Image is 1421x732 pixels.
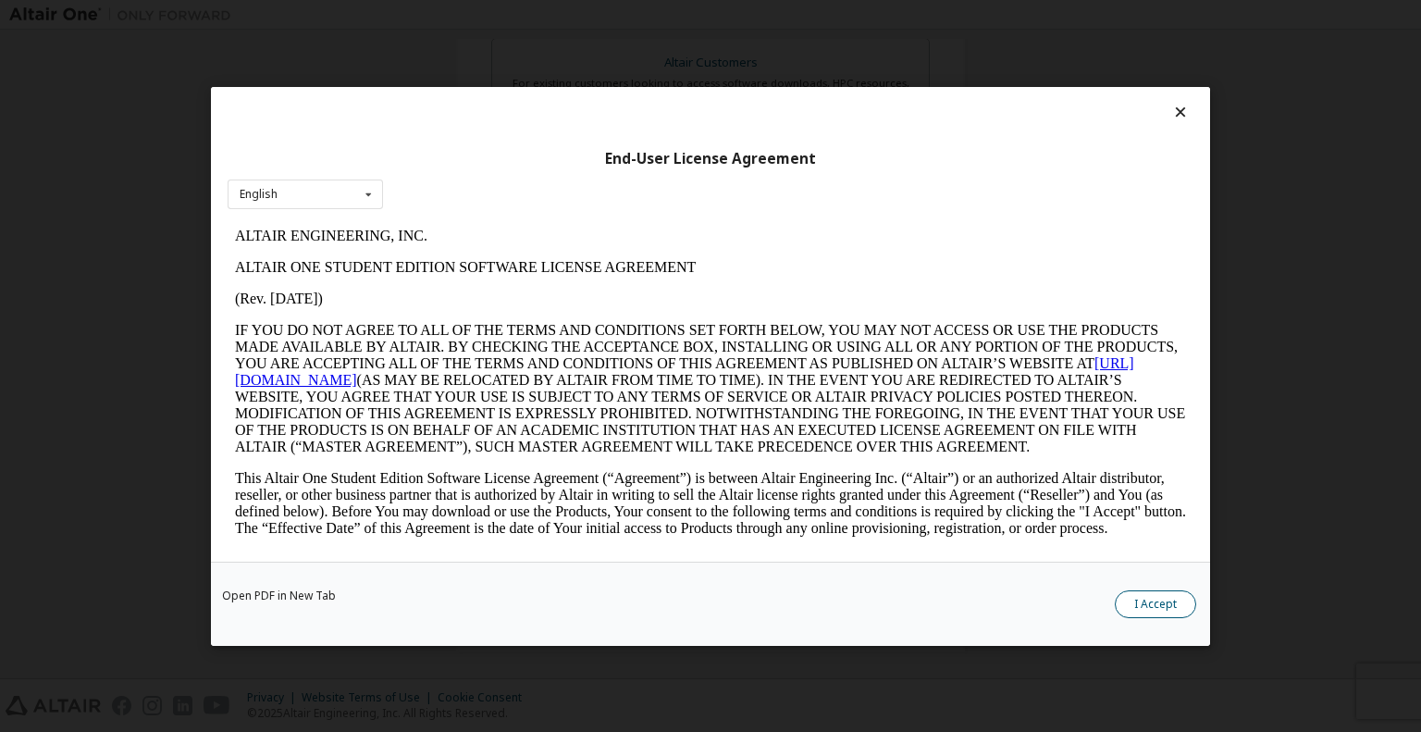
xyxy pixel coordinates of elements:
p: IF YOU DO NOT AGREE TO ALL OF THE TERMS AND CONDITIONS SET FORTH BELOW, YOU MAY NOT ACCESS OR USE... [7,102,958,235]
p: ALTAIR ONE STUDENT EDITION SOFTWARE LICENSE AGREEMENT [7,39,958,56]
div: English [240,189,278,200]
button: I Accept [1115,589,1196,617]
a: Open PDF in New Tab [222,589,336,601]
a: [URL][DOMAIN_NAME] [7,135,907,167]
p: ALTAIR ENGINEERING, INC. [7,7,958,24]
div: End-User License Agreement [228,149,1193,167]
p: (Rev. [DATE]) [7,70,958,87]
p: This Altair One Student Edition Software License Agreement (“Agreement”) is between Altair Engine... [7,250,958,316]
